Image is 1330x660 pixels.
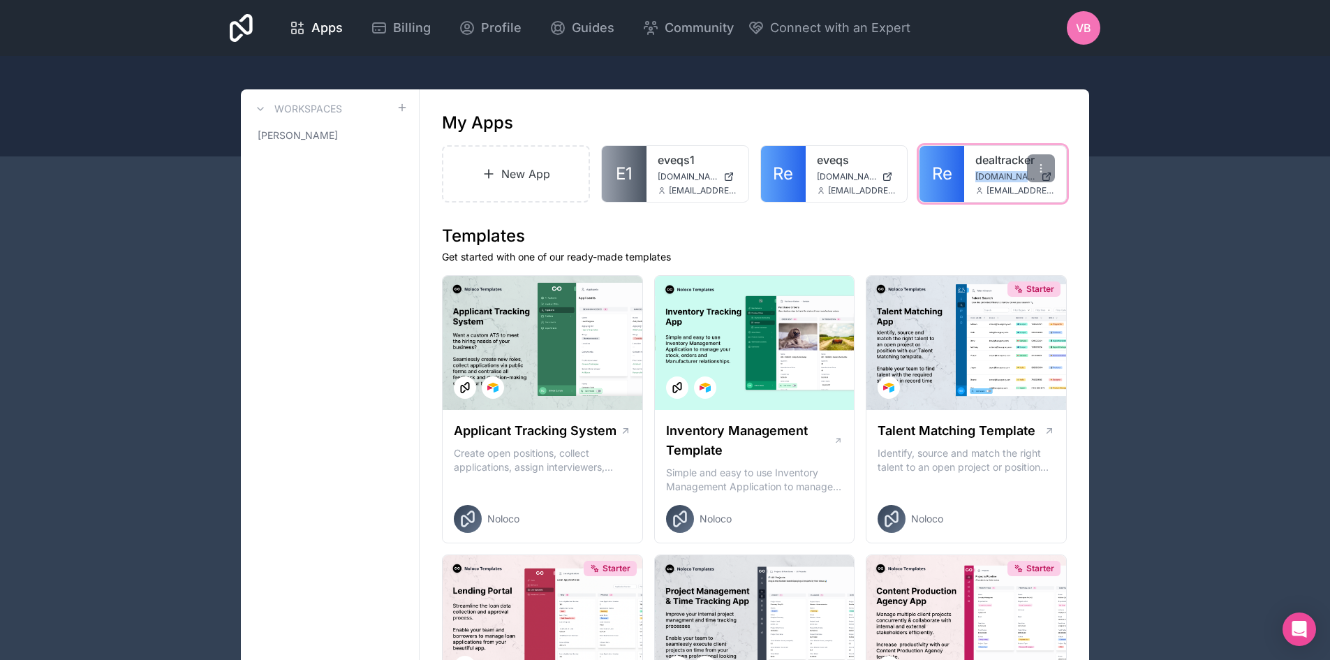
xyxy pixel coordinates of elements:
div: Open Intercom Messenger [1283,613,1316,646]
img: Airtable Logo [700,382,711,393]
span: [PERSON_NAME] [258,129,338,142]
span: [DOMAIN_NAME] [975,171,1035,182]
span: [DOMAIN_NAME] [817,171,877,182]
span: [EMAIL_ADDRESS][DOMAIN_NAME] [828,185,896,196]
span: [EMAIL_ADDRESS][DOMAIN_NAME] [987,185,1055,196]
a: New App [442,145,590,203]
span: Community [665,18,734,38]
h1: Talent Matching Template [878,421,1035,441]
p: Simple and easy to use Inventory Management Application to manage your stock, orders and Manufact... [666,466,843,494]
span: Profile [481,18,522,38]
span: Noloco [700,512,732,526]
h1: Templates [442,225,1067,247]
span: Apps [311,18,343,38]
span: Re [773,163,793,185]
a: [DOMAIN_NAME] [817,171,896,182]
span: Connect with an Expert [770,18,910,38]
a: Guides [538,13,626,43]
p: Get started with one of our ready-made templates [442,250,1067,264]
a: dealtracker [975,152,1055,168]
span: E1 [616,163,633,185]
span: Guides [572,18,614,38]
h1: Applicant Tracking System [454,421,616,441]
a: Re [761,146,806,202]
h1: Inventory Management Template [666,421,834,460]
a: Billing [360,13,442,43]
a: [PERSON_NAME] [252,123,408,148]
a: Profile [448,13,533,43]
span: Noloco [487,512,519,526]
button: Connect with an Expert [748,18,910,38]
span: Starter [603,563,630,574]
h1: My Apps [442,112,513,134]
a: Community [631,13,745,43]
span: [DOMAIN_NAME] [658,171,718,182]
span: Starter [1026,563,1054,574]
img: Airtable Logo [883,382,894,393]
h3: Workspaces [274,102,342,116]
a: eveqs1 [658,152,737,168]
span: Billing [393,18,431,38]
a: [DOMAIN_NAME] [658,171,737,182]
span: [EMAIL_ADDRESS][DOMAIN_NAME] [669,185,737,196]
p: Identify, source and match the right talent to an open project or position with our Talent Matchi... [878,446,1055,474]
a: E1 [602,146,646,202]
span: Starter [1026,284,1054,295]
img: Airtable Logo [487,382,498,393]
p: Create open positions, collect applications, assign interviewers, centralise candidate feedback a... [454,446,631,474]
a: Re [919,146,964,202]
a: [DOMAIN_NAME] [975,171,1055,182]
a: Workspaces [252,101,342,117]
span: Re [932,163,952,185]
span: Noloco [911,512,943,526]
a: Apps [278,13,354,43]
span: VB [1076,20,1091,36]
a: eveqs [817,152,896,168]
